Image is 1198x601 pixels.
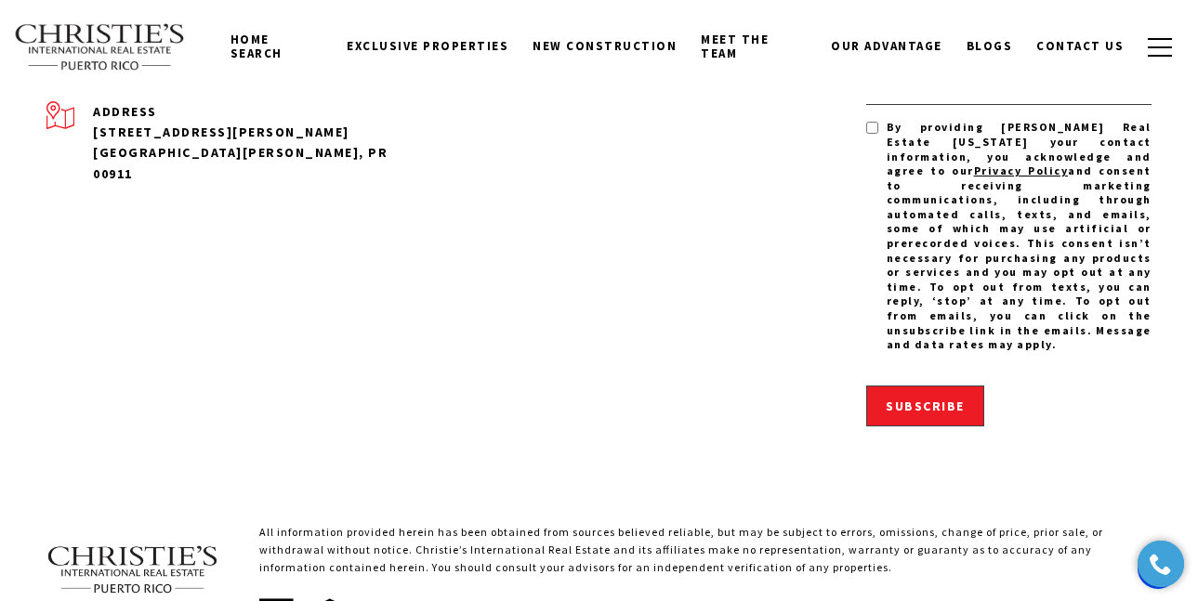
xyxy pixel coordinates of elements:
input: By providing [PERSON_NAME] Real Estate [US_STATE] your contact information, you acknowledge and a... [866,122,878,134]
span: Subscribe [886,398,965,414]
span: Blogs [967,38,1013,54]
a: Our Advantage [819,29,954,64]
img: Christie's International Real Estate text transparent background [14,23,186,72]
a: New Construction [520,29,689,64]
a: Blogs [954,29,1025,64]
p: All information provided herein has been obtained from sources believed reliable, but may be subj... [259,523,1152,594]
a: Exclusive Properties [335,29,520,64]
div: [STREET_ADDRESS][PERSON_NAME] [93,122,418,142]
p: Address [93,101,418,122]
a: Meet the Team [689,22,819,71]
button: Subscribe [866,385,984,426]
a: Home Search [218,22,336,71]
span: New Construction [533,38,677,54]
a: Privacy Policy [974,163,1068,177]
span: [GEOGRAPHIC_DATA][PERSON_NAME], PR 00911 [93,144,388,181]
span: By providing [PERSON_NAME] Real Estate [US_STATE] your contact information, you acknowledge and a... [887,120,1152,352]
span: Contact Us [1036,38,1124,54]
span: Exclusive Properties [347,38,508,54]
span: Our Advantage [831,38,942,54]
